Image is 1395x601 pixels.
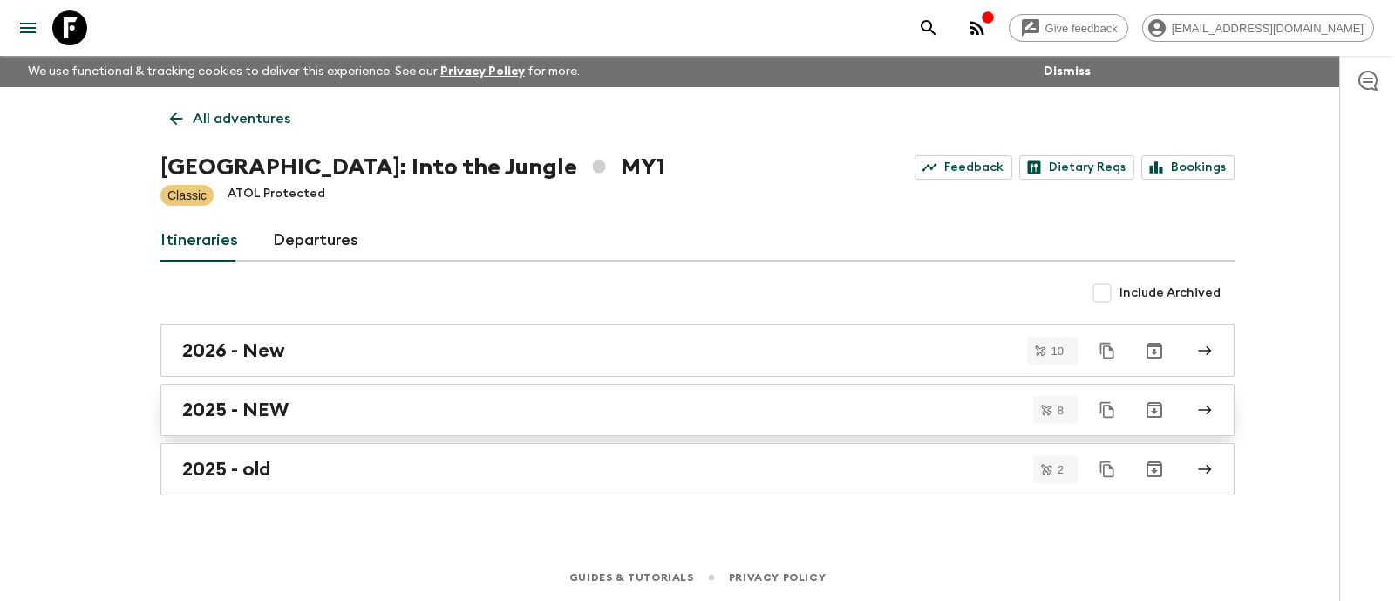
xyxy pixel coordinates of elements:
[1092,394,1123,426] button: Duplicate
[911,10,946,45] button: search adventures
[1036,22,1127,35] span: Give feedback
[569,568,694,587] a: Guides & Tutorials
[1092,335,1123,366] button: Duplicate
[729,568,826,587] a: Privacy Policy
[160,324,1235,377] a: 2026 - New
[167,187,207,204] p: Classic
[160,101,300,136] a: All adventures
[160,443,1235,495] a: 2025 - old
[1137,333,1172,368] button: Archive
[1141,155,1235,180] a: Bookings
[182,458,270,481] h2: 2025 - old
[1092,454,1123,485] button: Duplicate
[10,10,45,45] button: menu
[273,220,358,262] a: Departures
[1047,464,1074,475] span: 2
[1137,452,1172,487] button: Archive
[182,399,289,421] h2: 2025 - NEW
[1162,22,1373,35] span: [EMAIL_ADDRESS][DOMAIN_NAME]
[182,339,285,362] h2: 2026 - New
[1137,393,1172,427] button: Archive
[193,108,290,129] p: All adventures
[1019,155,1134,180] a: Dietary Reqs
[1119,284,1221,302] span: Include Archived
[915,155,1012,180] a: Feedback
[160,150,665,185] h1: [GEOGRAPHIC_DATA]: Into the Jungle MY1
[1041,345,1074,357] span: 10
[160,384,1235,436] a: 2025 - NEW
[21,56,587,87] p: We use functional & tracking cookies to deliver this experience. See our for more.
[1142,14,1374,42] div: [EMAIL_ADDRESS][DOMAIN_NAME]
[160,220,238,262] a: Itineraries
[1039,59,1095,84] button: Dismiss
[228,185,325,206] p: ATOL Protected
[1047,405,1074,416] span: 8
[1009,14,1128,42] a: Give feedback
[440,65,525,78] a: Privacy Policy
